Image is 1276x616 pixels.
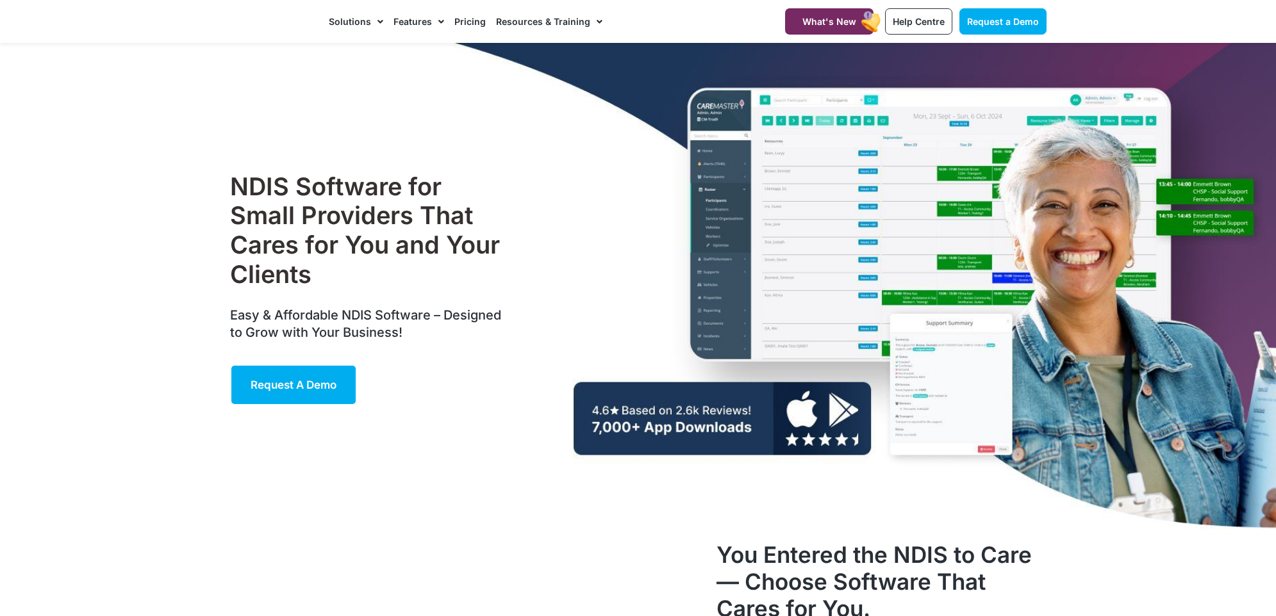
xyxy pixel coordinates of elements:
[885,8,952,35] a: Help Centre
[802,16,856,27] span: What's New
[230,12,317,31] img: CareMaster Logo
[251,378,336,391] span: Request a Demo
[959,8,1047,35] a: Request a Demo
[967,16,1039,27] span: Request a Demo
[785,8,874,35] a: What's New
[230,172,508,289] h1: NDIS Software for Small Providers That Cares for You and Your Clients
[893,16,945,27] span: Help Centre
[230,307,501,340] span: Easy & Affordable NDIS Software – Designed to Grow with Your Business!
[230,364,357,405] a: Request a Demo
